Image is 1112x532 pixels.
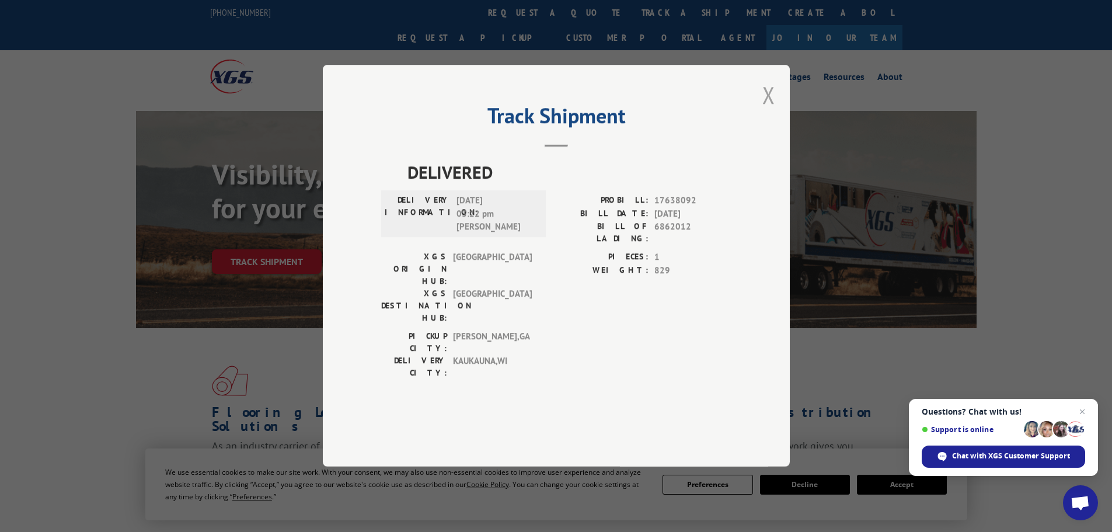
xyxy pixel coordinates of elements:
[385,194,451,234] label: DELIVERY INFORMATION:
[453,331,532,355] span: [PERSON_NAME] , GA
[654,194,731,208] span: 17638092
[654,207,731,221] span: [DATE]
[1075,405,1089,419] span: Close chat
[556,251,649,265] label: PIECES:
[922,446,1085,468] div: Chat with XGS Customer Support
[407,159,731,186] span: DELIVERED
[556,207,649,221] label: BILL DATE:
[556,194,649,208] label: PROBILL:
[381,331,447,355] label: PICKUP CITY:
[456,194,535,234] span: [DATE] 03:22 pm [PERSON_NAME]
[453,288,532,325] span: [GEOGRAPHIC_DATA]
[556,221,649,245] label: BILL OF LADING:
[381,251,447,288] label: XGS ORIGIN HUB:
[922,407,1085,416] span: Questions? Chat with us!
[654,264,731,277] span: 829
[381,288,447,325] label: XGS DESTINATION HUB:
[381,107,731,130] h2: Track Shipment
[381,355,447,380] label: DELIVERY CITY:
[952,451,1070,461] span: Chat with XGS Customer Support
[654,221,731,245] span: 6862012
[453,355,532,380] span: KAUKAUNA , WI
[1063,485,1098,520] div: Open chat
[762,79,775,110] button: Close modal
[922,425,1020,434] span: Support is online
[453,251,532,288] span: [GEOGRAPHIC_DATA]
[654,251,731,265] span: 1
[556,264,649,277] label: WEIGHT:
